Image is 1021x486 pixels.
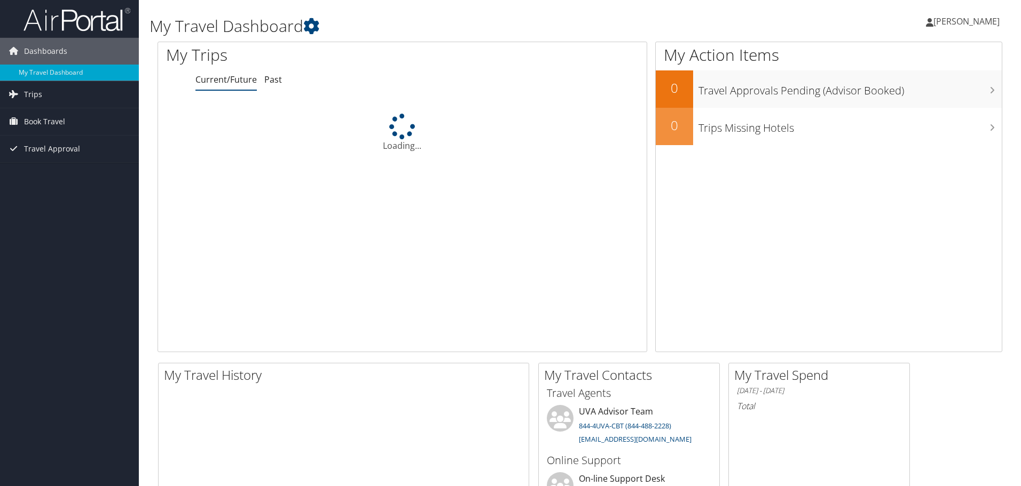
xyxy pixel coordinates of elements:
[926,5,1010,37] a: [PERSON_NAME]
[24,81,42,108] span: Trips
[547,386,711,401] h3: Travel Agents
[579,421,671,431] a: 844-4UVA-CBT (844-488-2228)
[166,44,435,66] h1: My Trips
[24,136,80,162] span: Travel Approval
[933,15,1000,27] span: [PERSON_NAME]
[579,434,692,444] a: [EMAIL_ADDRESS][DOMAIN_NAME]
[656,116,693,134] h2: 0
[734,366,909,384] h2: My Travel Spend
[698,78,1002,98] h3: Travel Approvals Pending (Advisor Booked)
[24,38,67,65] span: Dashboards
[24,108,65,135] span: Book Travel
[164,366,529,384] h2: My Travel History
[544,366,719,384] h2: My Travel Contacts
[656,108,1002,145] a: 0Trips Missing Hotels
[737,400,901,412] h6: Total
[23,7,130,32] img: airportal-logo.png
[195,74,257,85] a: Current/Future
[264,74,282,85] a: Past
[737,386,901,396] h6: [DATE] - [DATE]
[698,115,1002,136] h3: Trips Missing Hotels
[547,453,711,468] h3: Online Support
[656,44,1002,66] h1: My Action Items
[656,79,693,97] h2: 0
[541,405,717,449] li: UVA Advisor Team
[158,114,647,152] div: Loading...
[150,15,724,37] h1: My Travel Dashboard
[656,70,1002,108] a: 0Travel Approvals Pending (Advisor Booked)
